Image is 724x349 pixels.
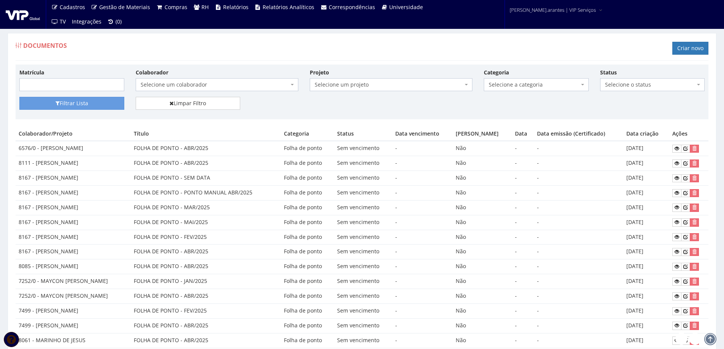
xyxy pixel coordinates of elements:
[334,185,392,200] td: Sem vencimento
[16,303,131,318] td: 7499 - [PERSON_NAME]
[512,259,534,274] td: -
[392,245,453,259] td: -
[16,185,131,200] td: 8167 - [PERSON_NAME]
[392,289,453,304] td: -
[329,3,375,11] span: Correspondências
[131,303,281,318] td: FOLHA DE PONTO - FEV/2025
[23,41,67,50] span: Documentos
[534,141,623,156] td: -
[334,156,392,171] td: Sem vencimento
[16,259,131,274] td: 8085 - [PERSON_NAME]
[534,200,623,215] td: -
[105,14,125,29] a: (0)
[392,185,453,200] td: -
[334,289,392,304] td: Sem vencimento
[141,81,289,88] span: Selecione um colaborador
[99,3,150,11] span: Gestão de Materiais
[281,289,334,304] td: Folha de ponto
[453,333,512,348] td: Não
[136,97,241,110] a: Limpar Filtro
[392,303,453,318] td: -
[16,171,131,186] td: 8167 - [PERSON_NAME]
[165,3,187,11] span: Compras
[136,69,168,76] label: Colaborador
[512,245,534,259] td: -
[281,303,334,318] td: Folha de ponto
[453,303,512,318] td: Não
[334,245,392,259] td: Sem vencimento
[534,230,623,245] td: -
[453,230,512,245] td: Não
[453,245,512,259] td: Não
[512,318,534,333] td: -
[512,127,534,141] th: Data
[281,333,334,348] td: Folha de ponto
[623,215,670,230] td: [DATE]
[392,127,453,141] th: Data vencimento
[512,289,534,304] td: -
[281,185,334,200] td: Folha de ponto
[392,318,453,333] td: -
[623,230,670,245] td: [DATE]
[131,171,281,186] td: FOLHA DE PONTO - SEM DATA
[281,318,334,333] td: Folha de ponto
[334,215,392,230] td: Sem vencimento
[131,230,281,245] td: FOLHA DE PONTO - FEV/2025
[534,171,623,186] td: -
[281,215,334,230] td: Folha de ponto
[131,127,281,141] th: Título
[392,156,453,171] td: -
[16,274,131,289] td: 7252/0 - MAYCON [PERSON_NAME]
[453,259,512,274] td: Não
[334,333,392,348] td: Sem vencimento
[623,289,670,304] td: [DATE]
[48,14,69,29] a: TV
[131,259,281,274] td: FOLHA DE PONTO - ABR/2025
[281,259,334,274] td: Folha de ponto
[310,78,472,91] span: Selecione um projeto
[72,18,101,25] span: Integrações
[512,230,534,245] td: -
[60,3,85,11] span: Cadastros
[131,156,281,171] td: FOLHA DE PONTO - ABR/2025
[131,333,281,348] td: FOLHA DE PONTO - ABR/2025
[334,259,392,274] td: Sem vencimento
[392,171,453,186] td: -
[534,185,623,200] td: -
[16,156,131,171] td: 8111 - [PERSON_NAME]
[16,230,131,245] td: 8167 - [PERSON_NAME]
[453,289,512,304] td: Não
[512,215,534,230] td: -
[116,18,122,25] span: (0)
[392,141,453,156] td: -
[489,81,579,88] span: Selecione a categoria
[16,333,131,348] td: 8061 - MARINHO DE JESUS
[534,333,623,348] td: -
[281,141,334,156] td: Folha de ponto
[281,230,334,245] td: Folha de ponto
[334,230,392,245] td: Sem vencimento
[672,42,708,55] a: Criar novo
[512,185,534,200] td: -
[510,6,596,14] span: [PERSON_NAME].arantes | VIP Serviços
[16,141,131,156] td: 6576/0 - [PERSON_NAME]
[392,259,453,274] td: -
[392,215,453,230] td: -
[453,185,512,200] td: Não
[389,3,423,11] span: Universidade
[623,318,670,333] td: [DATE]
[453,171,512,186] td: Não
[623,156,670,171] td: [DATE]
[392,200,453,215] td: -
[512,200,534,215] td: -
[623,185,670,200] td: [DATE]
[453,274,512,289] td: Não
[623,259,670,274] td: [DATE]
[623,171,670,186] td: [DATE]
[19,97,124,110] button: Filtrar Lista
[6,9,40,20] img: logo
[623,245,670,259] td: [DATE]
[16,127,131,141] th: Colaborador/Projeto
[19,69,44,76] label: Matrícula
[392,333,453,348] td: -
